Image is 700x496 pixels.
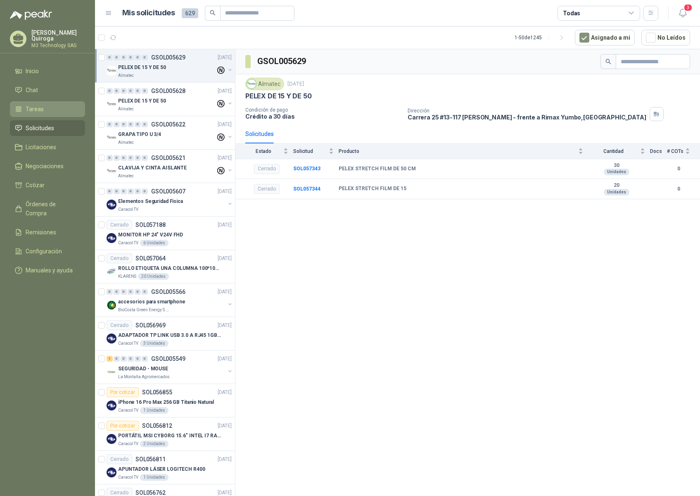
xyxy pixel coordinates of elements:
[135,122,141,127] div: 0
[10,139,85,155] a: Licitaciones
[128,88,134,94] div: 0
[142,356,148,362] div: 0
[107,86,233,112] a: 0 0 0 0 0 0 GSOL005628[DATE] Company LogoPELEX DE 15 Y DE 50Almatec
[135,322,166,328] p: SOL056969
[254,184,280,194] div: Cerrado
[107,434,116,444] img: Company Logo
[151,88,185,94] p: GSOL005628
[121,122,127,127] div: 0
[118,340,138,347] p: Caracol TV
[118,398,214,406] p: iPhone 16 Pro Max 256 GB Titanio Natural
[588,148,638,154] span: Cantidad
[135,255,166,261] p: SOL057064
[31,30,85,41] p: [PERSON_NAME] Quiroga
[107,354,233,380] a: 1 0 0 0 0 0 GSOL005549[DATE] Company LogoSEGURIDAD - MOUSELa Montaña Agromercados
[515,31,568,44] div: 1 - 50 de 1245
[339,186,406,192] b: PELEX STRETCH FILM DE 15
[293,186,320,192] a: SOL057344
[118,331,221,339] p: ADAPTADOR TP LINK USB 3.0 A RJ45 1GB WINDOWS
[575,30,635,45] button: Asignado a mi
[26,266,73,275] span: Manuales y ayuda
[107,133,116,143] img: Company Logo
[135,289,141,295] div: 0
[118,273,136,280] p: KLARENS
[128,188,134,194] div: 0
[107,287,233,313] a: 0 0 0 0 0 0 GSOL005566[DATE] Company Logoaccesorios para smartphoneBioCosta Green Energy S.A.S
[107,233,116,243] img: Company Logo
[118,173,134,179] p: Almatec
[142,289,148,295] div: 0
[10,101,85,117] a: Tareas
[118,106,134,112] p: Almatec
[26,143,56,152] span: Licitaciones
[128,122,134,127] div: 0
[128,289,134,295] div: 0
[122,7,175,19] h1: Mis solicitudes
[107,155,113,161] div: 0
[107,88,113,94] div: 0
[667,185,690,193] b: 0
[118,72,134,79] p: Almatec
[114,356,120,362] div: 0
[641,30,690,45] button: No Leídos
[210,10,216,16] span: search
[31,43,85,48] p: M3 Technology SAS
[218,288,232,296] p: [DATE]
[107,387,139,397] div: Por cotizar
[10,120,85,136] a: Solicitudes
[107,467,116,477] img: Company Logo
[135,55,141,60] div: 0
[107,200,116,210] img: Company Logo
[26,247,62,256] span: Configuración
[118,231,183,239] p: MONITOR HP 24" V24V FHD
[114,55,120,60] div: 0
[114,88,120,94] div: 0
[118,374,170,380] p: La Montaña Agromercados
[245,107,401,113] p: Condición de pago
[107,220,132,230] div: Cerrado
[142,122,148,127] div: 0
[218,188,232,196] p: [DATE]
[140,441,168,447] div: 2 Unidades
[339,143,588,159] th: Producto
[140,474,168,481] div: 1 Unidades
[107,153,233,179] a: 0 0 0 0 0 0 GSOL005621[DATE] Company LogoCLAVIJA Y CINTA AISLANTEAlmatec
[26,181,45,190] span: Cotizar
[135,456,166,462] p: SOL056811
[95,317,235,351] a: CerradoSOL056969[DATE] Company LogoADAPTADOR TP LINK USB 3.0 A RJ45 1GB WINDOWSCaracol TV3 Unidades
[26,162,64,171] span: Negociaciones
[107,253,132,263] div: Cerrado
[10,224,85,240] a: Remisiones
[588,162,645,169] b: 30
[135,356,141,362] div: 0
[140,240,168,246] div: 6 Unidades
[604,189,629,196] div: Unidades
[245,78,284,90] div: Almatec
[257,55,307,68] h3: GSOL005629
[218,322,232,329] p: [DATE]
[10,82,85,98] a: Chat
[107,289,113,295] div: 0
[408,114,646,121] p: Carrera 25 #13-117 [PERSON_NAME] - frente a Rimax Yumbo , [GEOGRAPHIC_DATA]
[588,182,645,189] b: 20
[114,122,120,127] div: 0
[142,423,172,429] p: SOL056812
[118,131,161,138] p: GRAPA TIPO U 3/4
[118,265,221,272] p: ROLLO ETIQUETA UNA COLUMNA 100*100*500un
[287,80,304,88] p: [DATE]
[107,166,116,176] img: Company Logo
[218,455,232,463] p: [DATE]
[151,188,185,194] p: GSOL005607
[118,198,183,205] p: Elementos Seguridad Fisica
[151,155,185,161] p: GSOL005621
[135,222,166,228] p: SOL057188
[10,10,52,20] img: Logo peakr
[107,99,116,109] img: Company Logo
[247,79,256,88] img: Company Logo
[118,298,185,306] p: accesorios para smartphone
[121,289,127,295] div: 0
[118,164,187,172] p: CLAVIJA Y CINTA AISLANTE
[121,356,127,362] div: 0
[218,389,232,396] p: [DATE]
[10,196,85,221] a: Órdenes de Compra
